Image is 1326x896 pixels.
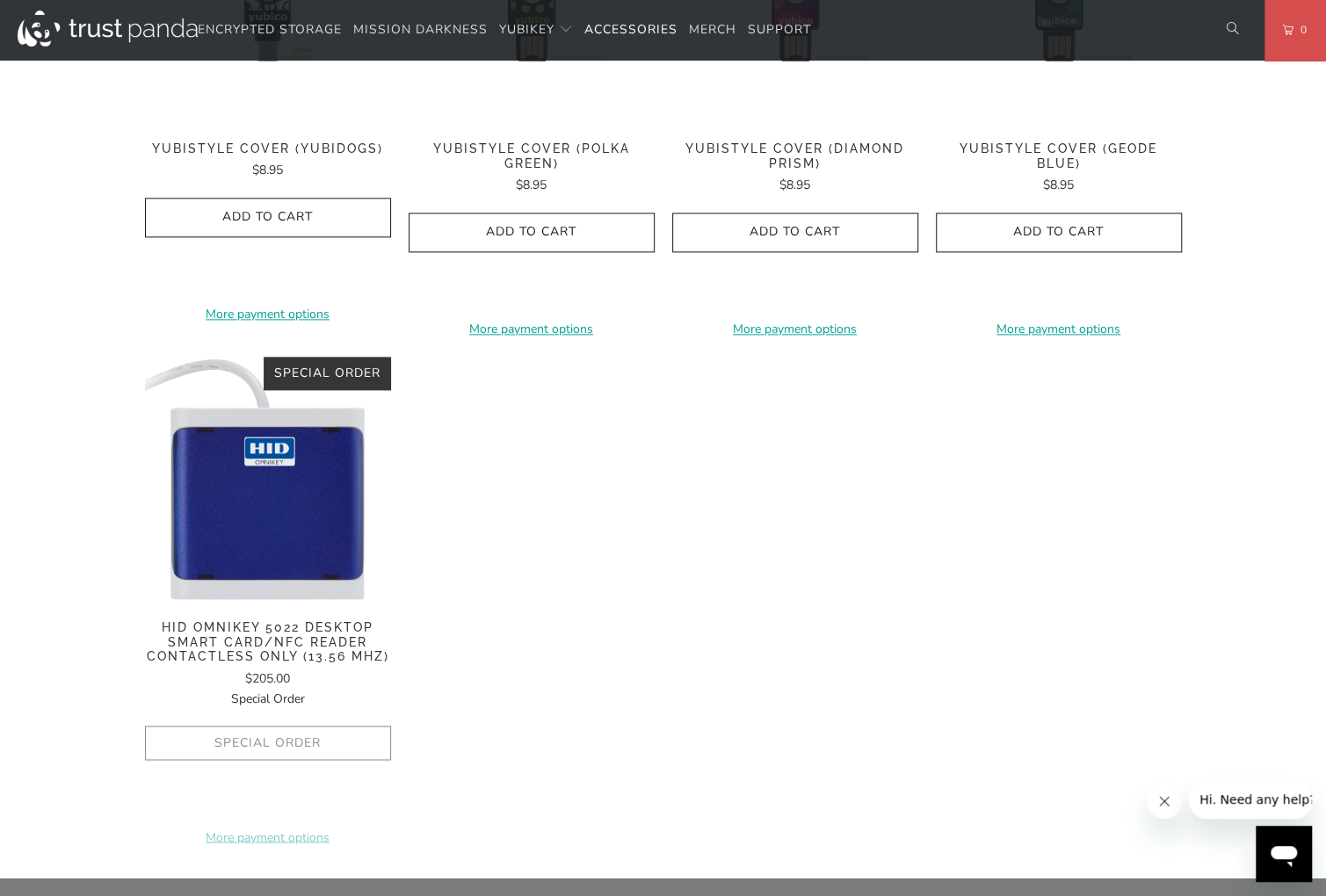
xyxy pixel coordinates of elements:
[252,162,283,178] span: $8.95
[163,210,373,225] span: Add to Cart
[516,177,547,193] span: $8.95
[274,365,380,381] span: Special Order
[584,10,677,51] a: Accessories
[691,225,900,240] span: Add to Cart
[689,10,736,51] a: Merch
[409,141,655,171] span: YubiStyle Cover (Polka Green)
[11,12,127,26] span: Hi. Need any help?
[584,21,677,38] span: Accessories
[936,141,1182,171] span: YubiStyle Cover (Geode Blue)
[672,141,918,171] span: YubiStyle Cover (Diamond Prism)
[499,10,573,51] summary: YubiKey
[145,305,391,324] a: More payment options
[145,357,391,603] img: HID OMNIKEY 5022 Desktop Smart Card/NFC Reader Contactless Only (13.56 MHZ)
[231,690,305,706] span: Special Order
[779,177,810,193] span: $8.95
[145,198,391,237] button: Add to Cart
[198,10,811,51] nav: Translation missing: en.navigation.header.main_nav
[1293,20,1308,40] span: 0
[672,320,918,339] a: More payment options
[145,141,391,156] span: YubiStyle Cover (YubiDogs)
[748,21,811,38] span: Support
[409,320,655,339] a: More payment options
[198,21,342,38] span: Encrypted Storage
[1256,826,1312,882] iframe: Button to launch messaging window
[936,320,1182,339] a: More payment options
[145,620,391,708] a: HID OMNIKEY 5022 Desktop Smart Card/NFC Reader Contactless Only (13.56 MHZ) $205.00Special Order
[145,620,391,664] span: HID OMNIKEY 5022 Desktop Smart Card/NFC Reader Contactless Only (13.56 MHZ)
[499,21,554,38] span: YubiKey
[145,141,391,180] a: YubiStyle Cover (YubiDogs) $8.95
[427,225,636,240] span: Add to Cart
[353,21,488,38] span: Mission Darkness
[936,141,1182,195] a: YubiStyle Cover (Geode Blue) $8.95
[672,213,918,252] button: Add to Cart
[353,10,488,51] a: Mission Darkness
[1189,780,1312,819] iframe: Message from company
[936,213,1182,252] button: Add to Cart
[689,21,736,38] span: Merch
[245,669,290,686] span: $205.00
[18,11,198,47] img: Trust Panda Australia
[409,141,655,195] a: YubiStyle Cover (Polka Green) $8.95
[409,213,655,252] button: Add to Cart
[672,141,918,195] a: YubiStyle Cover (Diamond Prism) $8.95
[198,10,342,51] a: Encrypted Storage
[1147,784,1182,819] iframe: Close message
[954,225,1163,240] span: Add to Cart
[1043,177,1074,193] span: $8.95
[748,10,811,51] a: Support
